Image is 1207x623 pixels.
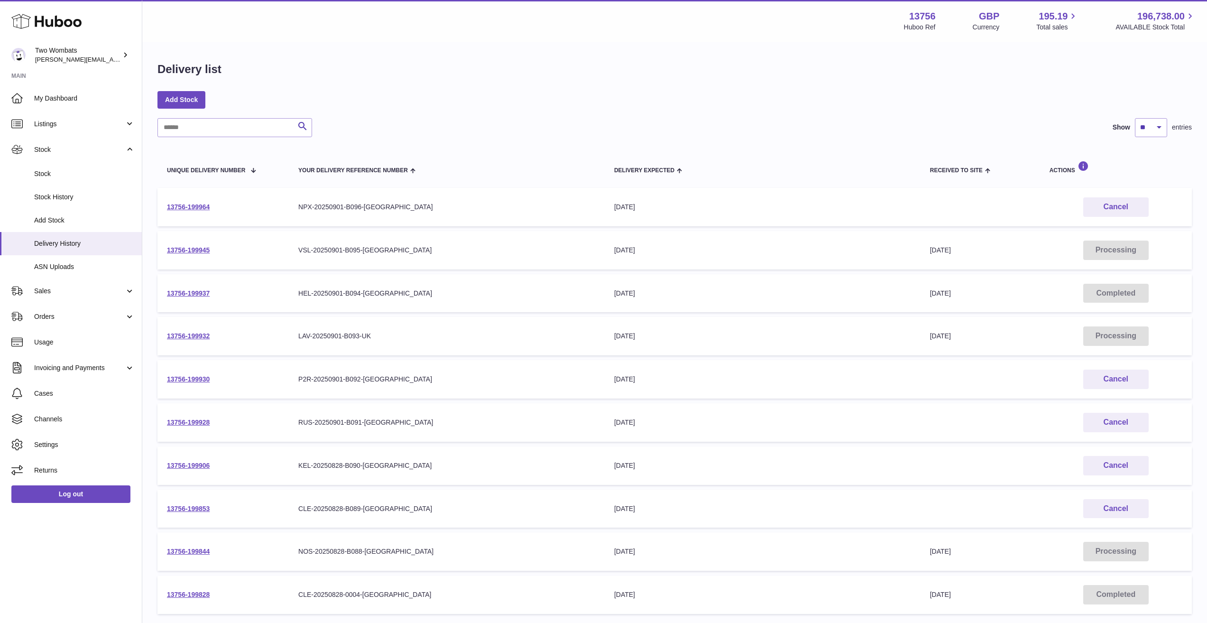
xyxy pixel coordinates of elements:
[167,289,210,297] a: 13756-199937
[298,289,595,298] div: HEL-20250901-B094-[GEOGRAPHIC_DATA]
[34,389,135,398] span: Cases
[1083,456,1149,475] button: Cancel
[930,591,951,598] span: [DATE]
[1039,10,1068,23] span: 195.19
[298,203,595,212] div: NPX-20250901-B096-[GEOGRAPHIC_DATA]
[1083,499,1149,519] button: Cancel
[930,289,951,297] span: [DATE]
[298,375,595,384] div: P2R-20250901-B092-[GEOGRAPHIC_DATA]
[298,461,595,470] div: KEL-20250828-B090-[GEOGRAPHIC_DATA]
[167,203,210,211] a: 13756-199964
[1083,413,1149,432] button: Cancel
[614,167,674,174] span: Delivery Expected
[34,94,135,103] span: My Dashboard
[930,246,951,254] span: [DATE]
[11,485,130,502] a: Log out
[298,332,595,341] div: LAV-20250901-B093-UK
[1115,10,1196,32] a: 196,738.00 AVAILABLE Stock Total
[1036,23,1078,32] span: Total sales
[614,504,911,513] div: [DATE]
[157,91,205,108] a: Add Stock
[1036,10,1078,32] a: 195.19 Total sales
[979,10,999,23] strong: GBP
[298,590,595,599] div: CLE-20250828-0004-[GEOGRAPHIC_DATA]
[1113,123,1130,132] label: Show
[1137,10,1185,23] span: 196,738.00
[614,461,911,470] div: [DATE]
[34,466,135,475] span: Returns
[167,505,210,512] a: 13756-199853
[34,120,125,129] span: Listings
[973,23,1000,32] div: Currency
[298,504,595,513] div: CLE-20250828-B089-[GEOGRAPHIC_DATA]
[167,167,245,174] span: Unique Delivery Number
[167,548,210,555] a: 13756-199844
[298,418,595,427] div: RUS-20250901-B091-[GEOGRAPHIC_DATA]
[1083,197,1149,217] button: Cancel
[34,216,135,225] span: Add Stock
[167,332,210,340] a: 13756-199932
[298,246,595,255] div: VSL-20250901-B095-[GEOGRAPHIC_DATA]
[1172,123,1192,132] span: entries
[930,548,951,555] span: [DATE]
[34,363,125,372] span: Invoicing and Payments
[1115,23,1196,32] span: AVAILABLE Stock Total
[930,167,983,174] span: Received to Site
[904,23,936,32] div: Huboo Ref
[34,239,135,248] span: Delivery History
[614,203,911,212] div: [DATE]
[614,375,911,384] div: [DATE]
[614,590,911,599] div: [DATE]
[34,169,135,178] span: Stock
[34,145,125,154] span: Stock
[909,10,936,23] strong: 13756
[614,418,911,427] div: [DATE]
[167,462,210,469] a: 13756-199906
[34,262,135,271] span: ASN Uploads
[614,332,911,341] div: [DATE]
[34,415,135,424] span: Channels
[35,56,190,63] span: [PERSON_NAME][EMAIL_ADDRESS][DOMAIN_NAME]
[34,440,135,449] span: Settings
[1083,370,1149,389] button: Cancel
[157,62,221,77] h1: Delivery list
[1050,161,1182,174] div: Actions
[298,167,408,174] span: Your Delivery Reference Number
[34,193,135,202] span: Stock History
[34,312,125,321] span: Orders
[167,375,210,383] a: 13756-199930
[614,289,911,298] div: [DATE]
[34,287,125,296] span: Sales
[167,418,210,426] a: 13756-199928
[35,46,120,64] div: Two Wombats
[167,591,210,598] a: 13756-199828
[930,332,951,340] span: [DATE]
[167,246,210,254] a: 13756-199945
[614,547,911,556] div: [DATE]
[11,48,26,62] img: alan@twowombats.com
[34,338,135,347] span: Usage
[614,246,911,255] div: [DATE]
[298,547,595,556] div: NOS-20250828-B088-[GEOGRAPHIC_DATA]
